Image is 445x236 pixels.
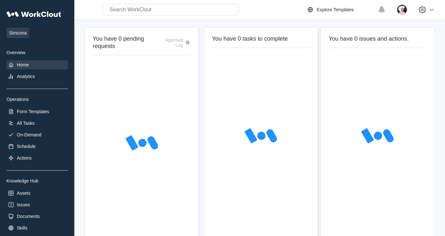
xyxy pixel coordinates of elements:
a: Analytics [6,72,68,81]
a: Skills [6,223,68,232]
h2: You have 0 issues and actions. [329,35,427,43]
div: Analytics [17,74,35,79]
div: Approval Log [160,37,183,48]
a: All Tasks [6,119,68,128]
div: Issues [17,202,30,207]
a: Explore Templates [306,6,375,14]
h2: You have 0 pending requests [93,35,160,50]
div: Assets [17,191,30,196]
a: Documents [6,212,68,221]
a: On-Demand [6,130,68,139]
div: All Tasks [17,121,35,126]
h2: You have 0 tasks to complete [212,35,310,43]
div: Documents [17,214,40,219]
a: Schedule [6,142,68,151]
div: Schedule [17,144,36,149]
a: Home [6,60,68,69]
a: Assets [6,189,68,198]
span: Simcona [6,28,29,38]
input: Search WorkClout [103,4,238,15]
div: Explore Templates [317,7,354,12]
div: Overview [6,50,68,55]
div: Form Templates [17,109,49,114]
a: Actions [6,153,68,162]
div: Knowledge Hub [6,178,68,183]
div: On-Demand [17,132,41,137]
div: Actions [17,155,32,161]
div: Operations [6,97,68,102]
a: Issues [6,200,68,209]
div: Home [17,62,29,67]
a: Form Templates [6,107,68,116]
img: user-4.png [397,4,408,15]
